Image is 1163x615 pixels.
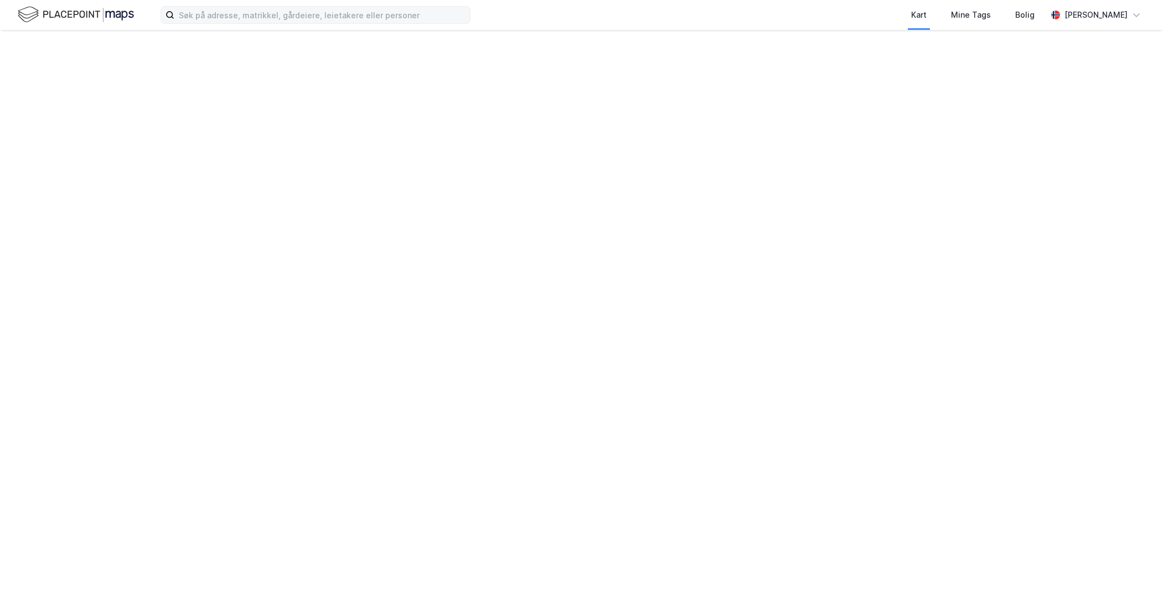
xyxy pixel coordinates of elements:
[1064,8,1128,22] div: [PERSON_NAME]
[1015,8,1035,22] div: Bolig
[1108,562,1163,615] iframe: Chat Widget
[951,8,991,22] div: Mine Tags
[174,7,470,23] input: Søk på adresse, matrikkel, gårdeiere, leietakere eller personer
[911,8,927,22] div: Kart
[18,5,134,24] img: logo.f888ab2527a4732fd821a326f86c7f29.svg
